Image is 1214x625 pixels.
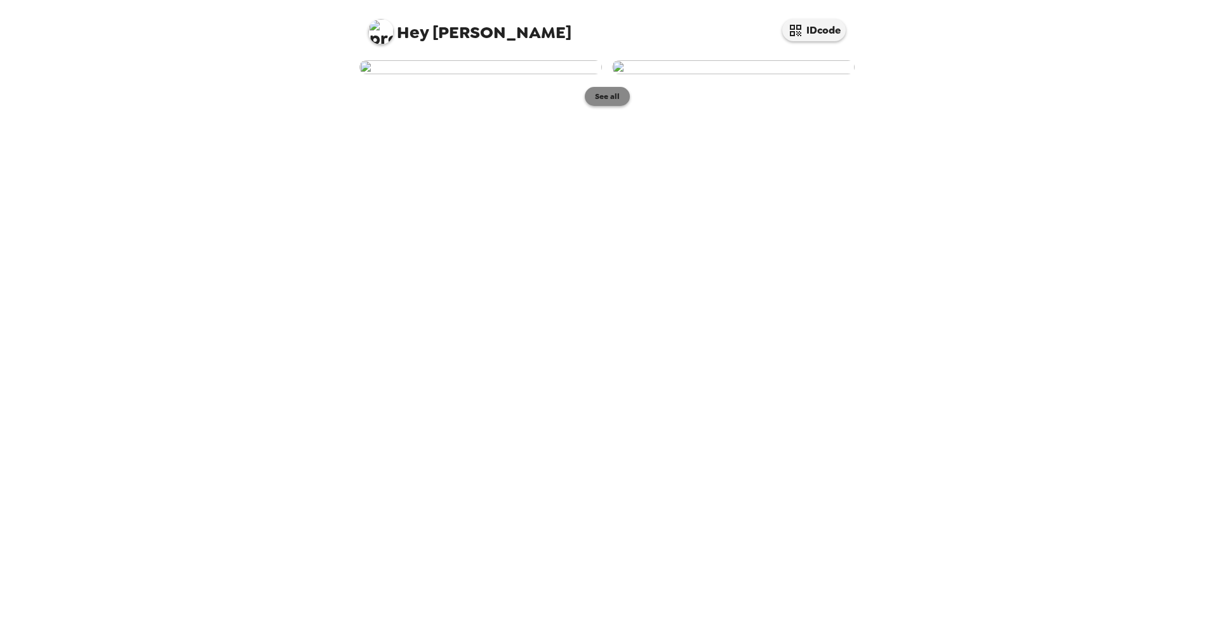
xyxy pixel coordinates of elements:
span: [PERSON_NAME] [368,13,571,41]
button: IDcode [782,19,846,41]
img: user-276087 [612,60,855,74]
img: user-276219 [359,60,602,74]
button: See all [585,87,630,106]
img: profile pic [368,19,394,44]
span: Hey [397,21,429,44]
